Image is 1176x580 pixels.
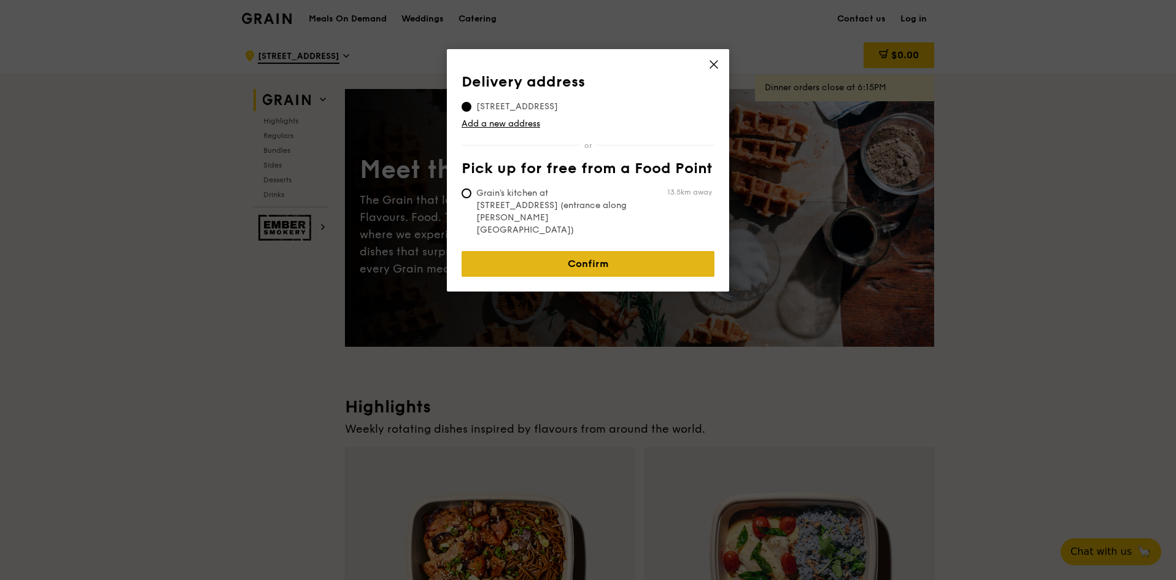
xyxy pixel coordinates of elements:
[462,118,714,130] a: Add a new address
[462,160,714,182] th: Pick up for free from a Food Point
[462,101,573,113] span: [STREET_ADDRESS]
[462,251,714,277] a: Confirm
[462,74,714,96] th: Delivery address
[462,102,471,112] input: [STREET_ADDRESS]
[462,187,644,236] span: Grain's kitchen at [STREET_ADDRESS] (entrance along [PERSON_NAME][GEOGRAPHIC_DATA])
[667,187,712,197] span: 13.5km away
[462,188,471,198] input: Grain's kitchen at [STREET_ADDRESS] (entrance along [PERSON_NAME][GEOGRAPHIC_DATA])13.5km away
